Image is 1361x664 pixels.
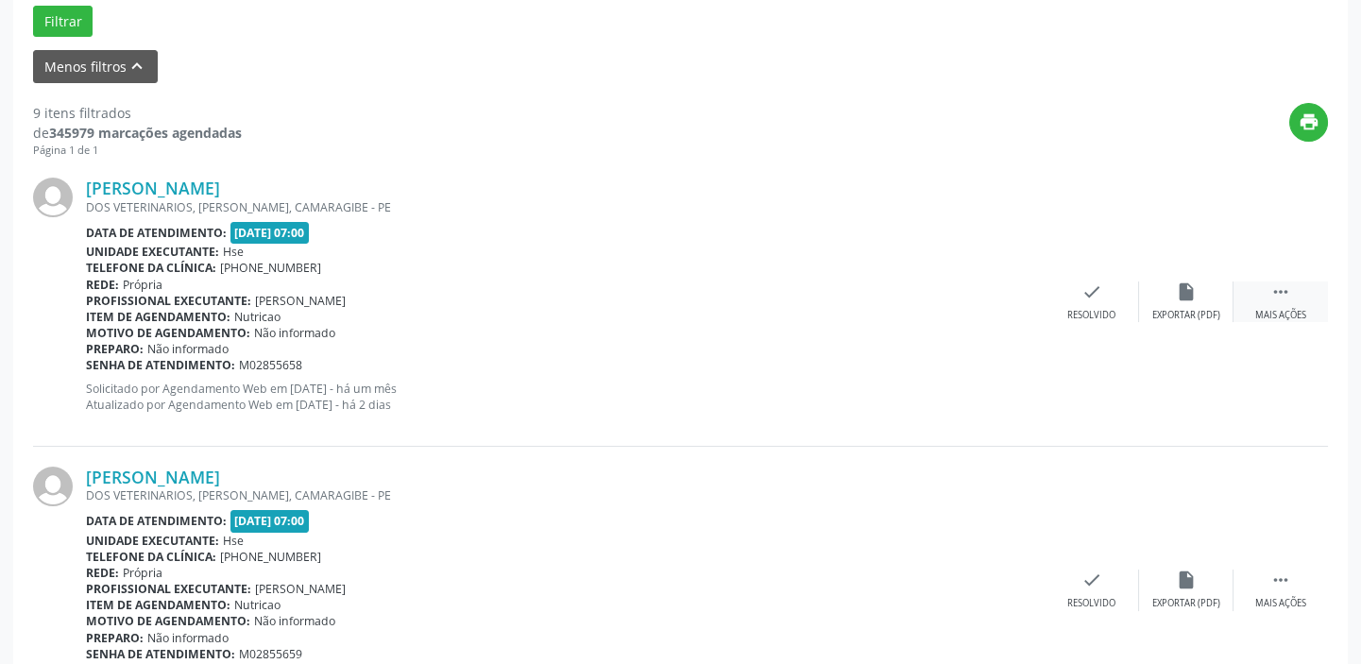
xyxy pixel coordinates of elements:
[86,325,250,341] b: Motivo de agendamento:
[86,225,227,241] b: Data de atendimento:
[147,630,229,646] span: Não informado
[123,277,162,293] span: Própria
[86,581,251,597] b: Profissional executante:
[220,549,321,565] span: [PHONE_NUMBER]
[234,597,281,613] span: Nutricao
[86,565,119,581] b: Rede:
[127,56,147,77] i: keyboard_arrow_up
[33,123,242,143] div: de
[1152,597,1220,610] div: Exportar (PDF)
[234,309,281,325] span: Nutricao
[1176,570,1197,590] i: insert_drive_file
[223,244,244,260] span: Hse
[86,381,1045,413] p: Solicitado por Agendamento Web em [DATE] - há um mês Atualizado por Agendamento Web em [DATE] - h...
[86,293,251,309] b: Profissional executante:
[86,244,219,260] b: Unidade executante:
[86,533,219,549] b: Unidade executante:
[33,50,158,83] button: Menos filtroskeyboard_arrow_up
[86,277,119,293] b: Rede:
[33,467,73,506] img: img
[254,325,335,341] span: Não informado
[86,549,216,565] b: Telefone da clínica:
[86,630,144,646] b: Preparo:
[255,293,346,309] span: [PERSON_NAME]
[1255,597,1306,610] div: Mais ações
[33,6,93,38] button: Filtrar
[1255,309,1306,322] div: Mais ações
[86,513,227,529] b: Data de atendimento:
[1176,281,1197,302] i: insert_drive_file
[147,341,229,357] span: Não informado
[254,613,335,629] span: Não informado
[1270,281,1291,302] i: 
[33,178,73,217] img: img
[1081,570,1102,590] i: check
[86,260,216,276] b: Telefone da clínica:
[86,178,220,198] a: [PERSON_NAME]
[86,341,144,357] b: Preparo:
[86,467,220,487] a: [PERSON_NAME]
[1299,111,1319,132] i: print
[49,124,242,142] strong: 345979 marcações agendadas
[86,646,235,662] b: Senha de atendimento:
[1081,281,1102,302] i: check
[255,581,346,597] span: [PERSON_NAME]
[1152,309,1220,322] div: Exportar (PDF)
[239,646,302,662] span: M02855659
[239,357,302,373] span: M02855658
[33,103,242,123] div: 9 itens filtrados
[33,143,242,159] div: Página 1 de 1
[86,613,250,629] b: Motivo de agendamento:
[220,260,321,276] span: [PHONE_NUMBER]
[1067,597,1115,610] div: Resolvido
[1067,309,1115,322] div: Resolvido
[86,309,230,325] b: Item de agendamento:
[86,357,235,373] b: Senha de atendimento:
[86,597,230,613] b: Item de agendamento:
[86,199,1045,215] div: DOS VETERINARIOS, [PERSON_NAME], CAMARAGIBE - PE
[1270,570,1291,590] i: 
[223,533,244,549] span: Hse
[1289,103,1328,142] button: print
[123,565,162,581] span: Própria
[230,510,310,532] span: [DATE] 07:00
[86,487,1045,503] div: DOS VETERINARIOS, [PERSON_NAME], CAMARAGIBE - PE
[230,222,310,244] span: [DATE] 07:00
